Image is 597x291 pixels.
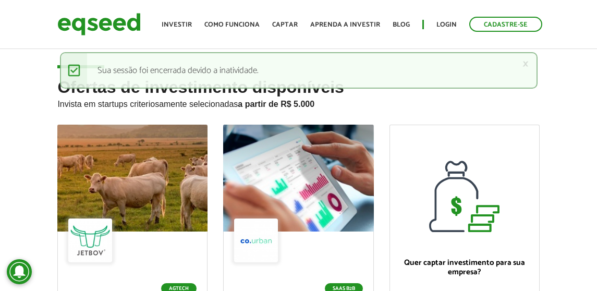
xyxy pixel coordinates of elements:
p: Quer captar investimento para sua empresa? [400,258,529,277]
div: Sua sessão foi encerrada devido a inatividade. [60,52,538,89]
a: Como funciona [204,21,260,28]
strong: a partir de R$ 5.000 [238,100,314,108]
a: Blog [393,21,410,28]
h2: Ofertas de investimento disponíveis [57,78,539,125]
a: Captar [272,21,298,28]
img: EqSeed [57,10,141,38]
a: × [522,58,529,69]
a: Aprenda a investir [310,21,380,28]
p: Invista em startups criteriosamente selecionadas [57,96,539,109]
a: Cadastre-se [469,17,542,32]
a: Investir [162,21,192,28]
a: Login [436,21,457,28]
